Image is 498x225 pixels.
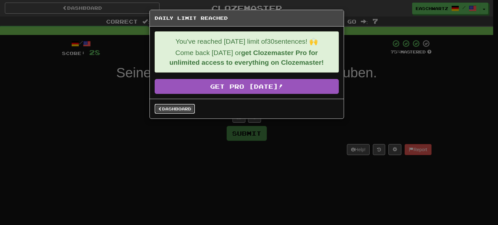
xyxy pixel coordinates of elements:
a: Dashboard [155,104,195,114]
h5: Daily Limit Reached [155,15,339,21]
p: You've reached [DATE] limit of 30 sentences! 🙌 [160,37,334,46]
p: Come back [DATE] or [160,48,334,67]
strong: get Clozemaster Pro for unlimited access to everything on Clozemaster! [169,49,324,66]
a: Get Pro [DATE]! [155,79,339,94]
